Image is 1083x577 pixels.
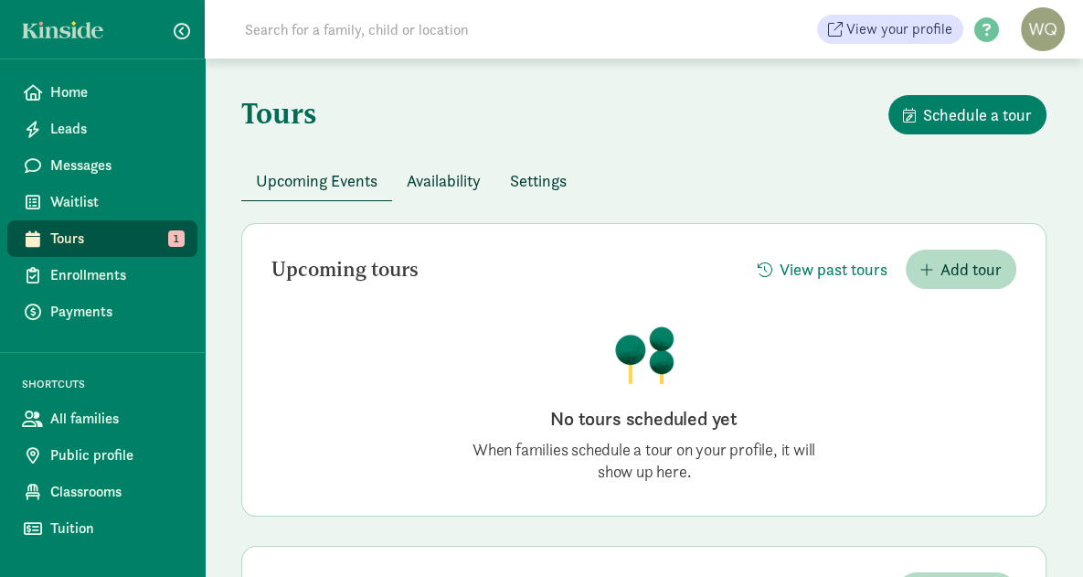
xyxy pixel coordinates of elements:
[888,95,1046,134] button: Schedule a tour
[462,406,827,432] h2: No tours scheduled yet
[7,510,197,547] a: Tuition
[906,250,1016,289] button: Add tour
[241,161,392,200] button: Upcoming Events
[168,230,185,247] span: 1
[7,220,197,257] a: Tours 1
[780,257,887,282] span: View past tours
[50,264,183,286] span: Enrollments
[743,250,902,289] button: View past tours
[50,408,183,430] span: All families
[7,147,197,184] a: Messages
[7,257,197,294] a: Enrollments
[50,118,183,140] span: Leads
[510,168,567,193] span: Settings
[7,437,197,474] a: Public profile
[407,168,481,193] span: Availability
[50,81,183,103] span: Home
[50,191,183,213] span: Waitlist
[613,326,675,384] img: illustration-trees.png
[923,102,1032,127] span: Schedule a tour
[7,74,197,111] a: Home
[7,111,197,147] a: Leads
[846,18,952,40] span: View your profile
[50,155,183,176] span: Messages
[50,481,183,503] span: Classrooms
[241,95,316,132] h1: Tours
[50,301,183,323] span: Payments
[743,259,902,280] a: View past tours
[234,11,747,48] input: Search for a family, child or location
[50,518,183,540] span: Tuition
[495,161,581,200] button: Settings
[7,184,197,220] a: Waitlist
[50,228,183,250] span: Tours
[7,401,197,437] a: All families
[7,474,197,510] a: Classrooms
[50,444,183,466] span: Public profile
[392,161,495,200] button: Availability
[271,259,419,281] h2: Upcoming tours
[992,489,1083,577] iframe: Chat Widget
[7,294,197,330] a: Payments
[462,439,827,483] p: When families schedule a tour on your profile, it will show up here.
[817,15,963,44] a: View your profile
[256,168,377,193] span: Upcoming Events
[940,257,1002,282] span: Add tour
